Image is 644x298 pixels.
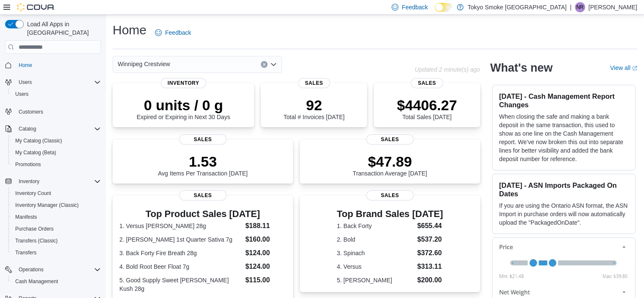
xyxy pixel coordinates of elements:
[119,276,242,293] dt: 5. Good Supply Sweet [PERSON_NAME] Kush 28g
[12,188,101,198] span: Inventory Count
[298,78,330,88] span: Sales
[8,135,104,147] button: My Catalog (Classic)
[366,134,414,145] span: Sales
[165,28,191,37] span: Feedback
[119,235,242,244] dt: 2. [PERSON_NAME] 1st Quarter Sativa 7g
[161,78,206,88] span: Inventory
[12,236,61,246] a: Transfers (Classic)
[15,60,101,70] span: Home
[2,175,104,187] button: Inventory
[245,262,286,272] dd: $124.00
[353,153,427,177] div: Transaction Average [DATE]
[15,107,47,117] a: Customers
[15,137,62,144] span: My Catalog (Classic)
[158,153,248,170] p: 1.53
[8,211,104,223] button: Manifests
[337,249,414,257] dt: 3. Spinach
[499,112,628,163] p: When closing the safe and making a bank deposit in the same transaction, this used to show as one...
[15,249,36,256] span: Transfers
[245,275,286,285] dd: $115.00
[12,159,44,170] a: Promotions
[632,66,637,71] svg: External link
[15,161,41,168] span: Promotions
[2,59,104,71] button: Home
[113,22,146,39] h1: Home
[12,224,57,234] a: Purchase Orders
[15,265,101,275] span: Operations
[12,212,101,222] span: Manifests
[158,153,248,177] div: Avg Items Per Transaction [DATE]
[15,190,51,197] span: Inventory Count
[8,199,104,211] button: Inventory Manager (Classic)
[137,97,230,120] div: Expired or Expiring in Next 30 Days
[417,262,443,272] dd: $313.11
[15,226,54,232] span: Purchase Orders
[12,200,82,210] a: Inventory Manager (Classic)
[2,123,104,135] button: Catalog
[12,159,101,170] span: Promotions
[15,176,43,187] button: Inventory
[2,76,104,88] button: Users
[283,97,344,120] div: Total # Invoices [DATE]
[19,109,43,115] span: Customers
[610,64,637,71] a: View allExternal link
[12,89,32,99] a: Users
[8,223,104,235] button: Purchase Orders
[179,190,227,201] span: Sales
[417,248,443,258] dd: $372.60
[12,212,40,222] a: Manifests
[397,97,457,114] p: $4406.27
[119,262,242,271] dt: 4. Bold Root Beer Float 7g
[15,60,36,70] a: Home
[12,248,101,258] span: Transfers
[19,266,44,273] span: Operations
[366,190,414,201] span: Sales
[2,264,104,276] button: Operations
[119,222,242,230] dt: 1. Versus [PERSON_NAME] 28g
[353,153,427,170] p: $47.89
[270,61,277,68] button: Open list of options
[8,247,104,259] button: Transfers
[15,77,35,87] button: Users
[245,234,286,245] dd: $160.00
[17,3,55,11] img: Cova
[12,89,101,99] span: Users
[245,248,286,258] dd: $124.00
[19,79,32,86] span: Users
[402,3,428,11] span: Feedback
[8,159,104,170] button: Promotions
[8,147,104,159] button: My Catalog (Beta)
[337,209,443,219] h3: Top Brand Sales [DATE]
[570,2,572,12] p: |
[15,176,101,187] span: Inventory
[15,124,101,134] span: Catalog
[12,248,40,258] a: Transfers
[397,97,457,120] div: Total Sales [DATE]
[152,24,194,41] a: Feedback
[337,276,414,284] dt: 5. [PERSON_NAME]
[245,221,286,231] dd: $188.11
[15,91,28,97] span: Users
[19,62,32,69] span: Home
[576,2,583,12] span: NR
[15,202,79,209] span: Inventory Manager (Classic)
[499,201,628,227] p: If you are using the Ontario ASN format, the ASN Import in purchase orders will now automatically...
[12,136,101,146] span: My Catalog (Classic)
[2,105,104,117] button: Customers
[12,188,55,198] a: Inventory Count
[12,148,101,158] span: My Catalog (Beta)
[24,20,101,37] span: Load All Apps in [GEOGRAPHIC_DATA]
[15,278,58,285] span: Cash Management
[15,265,47,275] button: Operations
[15,237,58,244] span: Transfers (Classic)
[8,187,104,199] button: Inventory Count
[15,77,101,87] span: Users
[417,221,443,231] dd: $655.44
[337,222,414,230] dt: 1. Back Forty
[15,149,56,156] span: My Catalog (Beta)
[337,235,414,244] dt: 2. Bold
[12,236,101,246] span: Transfers (Classic)
[12,224,101,234] span: Purchase Orders
[337,262,414,271] dt: 4. Versus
